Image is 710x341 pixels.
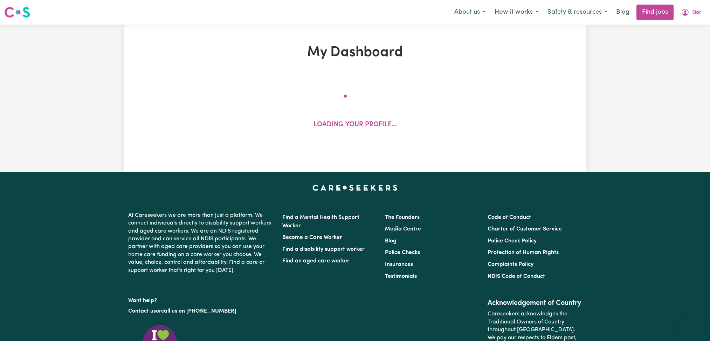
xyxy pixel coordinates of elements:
a: Find jobs [636,5,674,20]
iframe: Button to launch messaging window [682,313,704,335]
button: My Account [676,5,706,20]
a: Find a disability support worker [282,247,365,252]
a: Careseekers logo [4,4,30,20]
a: Police Check Policy [488,238,537,244]
a: Testimonials [385,274,417,279]
button: How it works [490,5,543,20]
a: Charter of Customer Service [488,226,562,232]
a: The Founders [385,215,420,220]
button: Safety & resources [543,5,612,20]
a: Blog [612,5,634,20]
a: Find an aged care worker [282,258,350,264]
button: About us [450,5,490,20]
a: Code of Conduct [488,215,531,220]
img: Careseekers logo [4,6,30,19]
a: Insurances [385,262,413,267]
a: Police Checks [385,250,420,255]
a: call us on [PHONE_NUMBER] [161,308,236,314]
a: Protection of Human Rights [488,250,559,255]
p: At Careseekers we are more than just a platform. We connect individuals directly to disability su... [128,209,274,277]
a: Find a Mental Health Support Worker [282,215,359,229]
a: Contact us [128,308,156,314]
h2: Acknowledgement of Country [488,299,582,307]
a: Media Centre [385,226,421,232]
a: Blog [385,238,397,244]
span: Siar [692,9,701,16]
a: Complaints Policy [488,262,533,267]
h1: My Dashboard [205,44,505,61]
a: Careseekers home page [312,185,398,190]
a: Become a Care Worker [282,235,342,240]
a: NDIS Code of Conduct [488,274,545,279]
p: Want help? [128,294,274,305]
p: or [128,305,274,318]
p: Loading your profile... [313,120,397,130]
